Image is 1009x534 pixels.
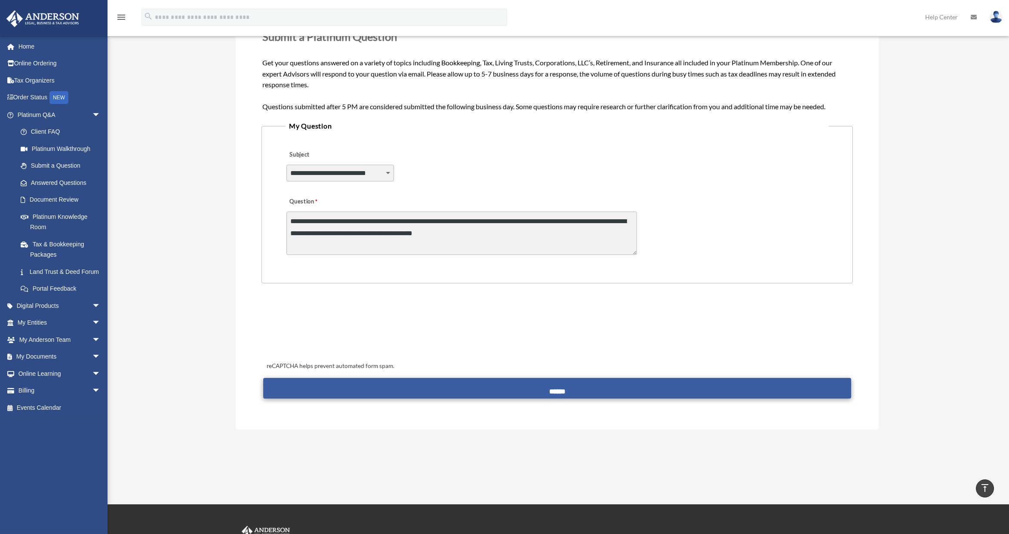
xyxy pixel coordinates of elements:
a: Events Calendar [6,399,114,416]
a: menu [116,15,126,22]
a: Tax & Bookkeeping Packages [12,236,114,263]
a: Tax Organizers [6,72,114,89]
span: arrow_drop_down [92,348,109,366]
a: Land Trust & Deed Forum [12,263,114,280]
img: Anderson Advisors Platinum Portal [4,10,82,27]
a: My Entitiesarrow_drop_down [6,314,114,331]
legend: My Question [286,120,829,132]
a: My Documentsarrow_drop_down [6,348,114,365]
a: Portal Feedback [12,280,114,298]
span: arrow_drop_down [92,314,109,332]
a: Digital Productsarrow_drop_down [6,297,114,314]
a: My Anderson Teamarrow_drop_down [6,331,114,348]
a: Online Learningarrow_drop_down [6,365,114,382]
a: Online Ordering [6,55,114,72]
i: menu [116,12,126,22]
a: Submit a Question [12,157,109,175]
a: Platinum Walkthrough [12,140,114,157]
div: NEW [49,91,68,104]
a: Document Review [12,191,114,209]
label: Subject [286,149,368,161]
span: arrow_drop_down [92,382,109,400]
span: arrow_drop_down [92,365,109,383]
iframe: reCAPTCHA [264,310,395,344]
i: search [144,12,153,21]
span: arrow_drop_down [92,297,109,315]
label: Question [286,196,353,208]
i: vertical_align_top [980,483,990,493]
span: arrow_drop_down [92,106,109,124]
a: Order StatusNEW [6,89,114,107]
a: Platinum Q&Aarrow_drop_down [6,106,114,123]
div: reCAPTCHA helps prevent automated form spam. [263,361,851,371]
span: arrow_drop_down [92,331,109,349]
a: Answered Questions [12,174,114,191]
a: vertical_align_top [976,479,994,497]
span: Submit a Platinum Question [262,30,397,43]
a: Platinum Knowledge Room [12,208,114,236]
a: Client FAQ [12,123,114,141]
img: User Pic [990,11,1003,23]
a: Home [6,38,114,55]
a: Billingarrow_drop_down [6,382,114,399]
